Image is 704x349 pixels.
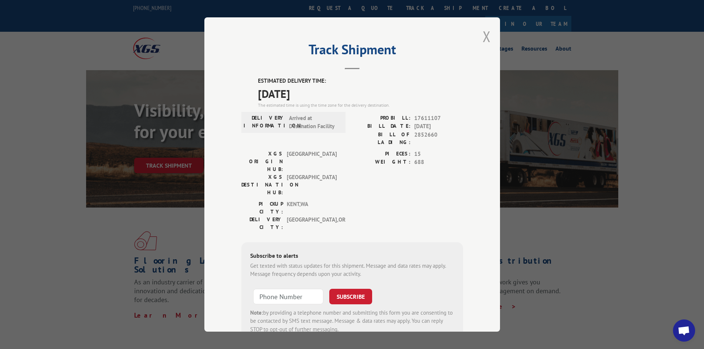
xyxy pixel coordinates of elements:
label: PIECES: [352,150,411,158]
h2: Track Shipment [241,44,463,58]
span: [GEOGRAPHIC_DATA] [287,150,337,173]
span: [DATE] [258,85,463,102]
div: by providing a telephone number and submitting this form you are consenting to be contacted by SM... [250,309,454,334]
label: WEIGHT: [352,158,411,167]
span: KENT , WA [287,200,337,216]
div: Open chat [673,319,695,342]
input: Phone Number [253,289,323,304]
span: 688 [414,158,463,167]
span: [GEOGRAPHIC_DATA] [287,173,337,196]
div: Subscribe to alerts [250,251,454,262]
span: 2852660 [414,131,463,146]
label: PROBILL: [352,114,411,123]
label: PICKUP CITY: [241,200,283,216]
label: DELIVERY CITY: [241,216,283,231]
span: 17611107 [414,114,463,123]
button: Close modal [483,27,491,46]
span: 15 [414,150,463,158]
div: The estimated time is using the time zone for the delivery destination. [258,102,463,109]
label: ESTIMATED DELIVERY TIME: [258,77,463,85]
div: Get texted with status updates for this shipment. Message and data rates may apply. Message frequ... [250,262,454,278]
label: DELIVERY INFORMATION: [244,114,285,131]
span: [DATE] [414,122,463,131]
label: XGS DESTINATION HUB: [241,173,283,196]
label: BILL DATE: [352,122,411,131]
span: [GEOGRAPHIC_DATA] , OR [287,216,337,231]
strong: Note: [250,309,263,316]
label: BILL OF LADING: [352,131,411,146]
label: XGS ORIGIN HUB: [241,150,283,173]
button: SUBSCRIBE [329,289,372,304]
span: Arrived at Destination Facility [289,114,339,131]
